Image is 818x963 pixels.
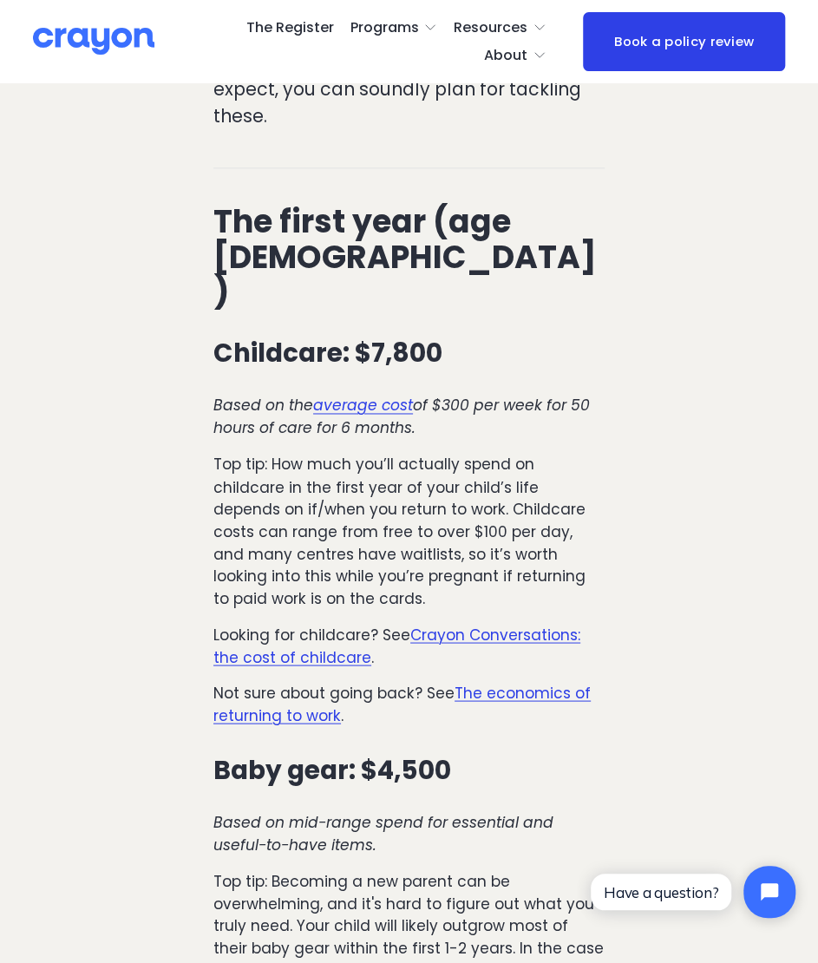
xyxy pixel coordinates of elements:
[213,755,605,784] h3: Baby gear: $4,500
[213,682,591,725] a: The economics of returning to work
[213,338,605,368] h3: Childcare: $7,800
[454,16,527,41] span: Resources
[213,624,580,667] a: Crayon Conversations: the cost of childcare
[213,395,313,416] em: Based on the
[484,42,546,69] a: folder dropdown
[213,682,605,726] p: Not sure about going back? See .
[213,454,605,610] p: Top tip: How much you’ll actually spend on childcare in the first year of your child’s life depen...
[246,14,334,42] a: The Register
[213,395,594,438] em: of $300 per week for 50 hours of care for 6 months.
[213,811,558,855] em: Based on mid-range spend for essential and useful-to-have items.
[33,26,154,56] img: Crayon
[454,14,546,42] a: folder dropdown
[213,205,605,311] h2: The first year (age [DEMOGRAPHIC_DATA])
[213,624,605,668] p: Looking for childcare? See .
[583,12,785,71] a: Book a policy review
[350,16,418,41] span: Programs
[350,14,437,42] a: folder dropdown
[576,851,810,933] iframe: Tidio Chat
[313,395,413,416] a: average cost
[484,43,527,69] span: About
